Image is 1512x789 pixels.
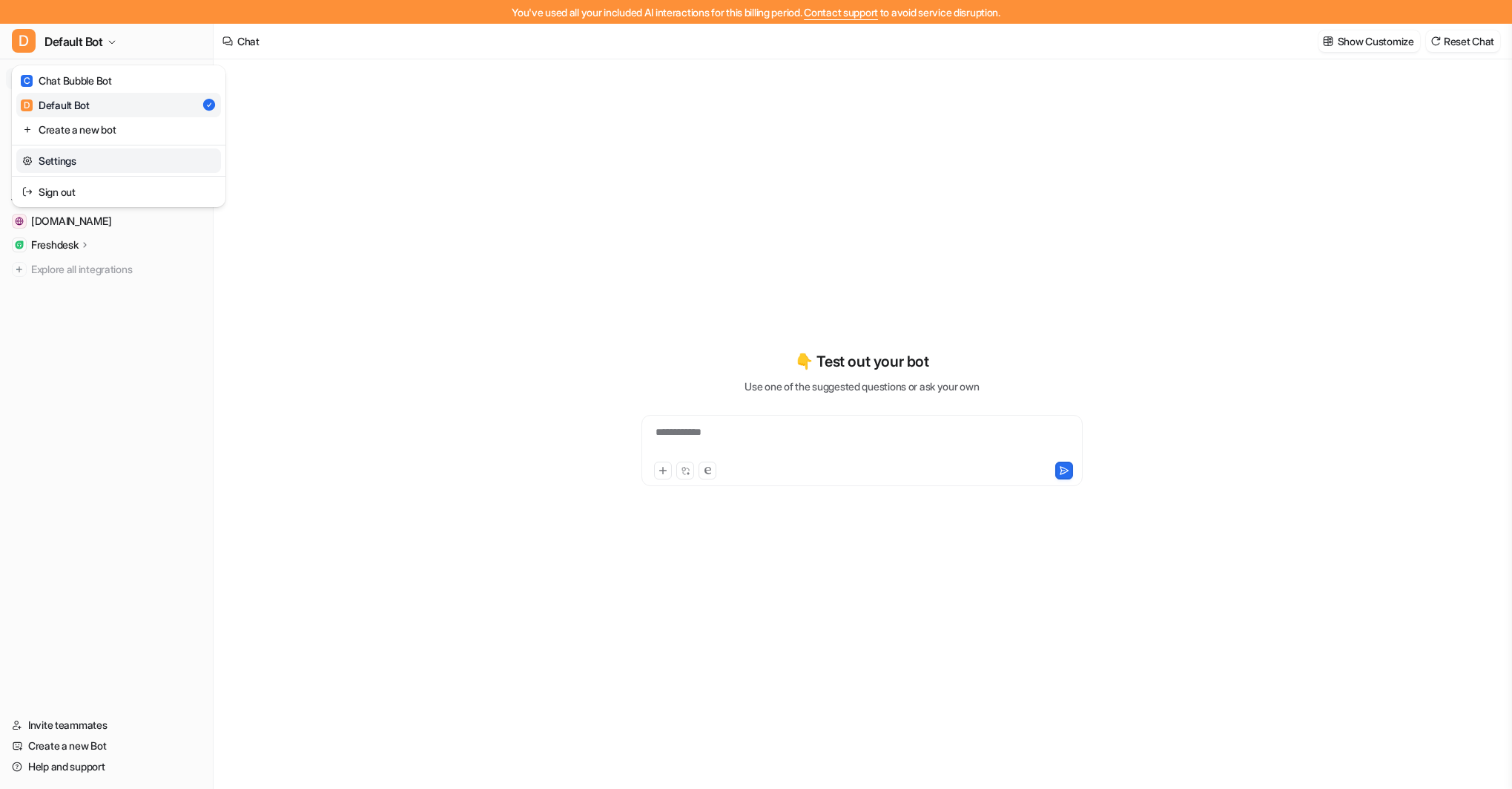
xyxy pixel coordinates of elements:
div: DDefault Bot [12,65,225,207]
span: C [21,75,33,87]
a: Create a new bot [16,117,221,142]
a: Settings [16,148,221,173]
img: reset [22,184,33,200]
img: reset [22,122,33,137]
span: D [21,99,33,111]
a: Sign out [16,180,221,204]
span: Default Bot [44,31,103,52]
span: D [12,29,36,53]
img: reset [22,153,33,168]
div: Default Bot [21,97,90,113]
div: Chat Bubble Bot [21,73,112,88]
